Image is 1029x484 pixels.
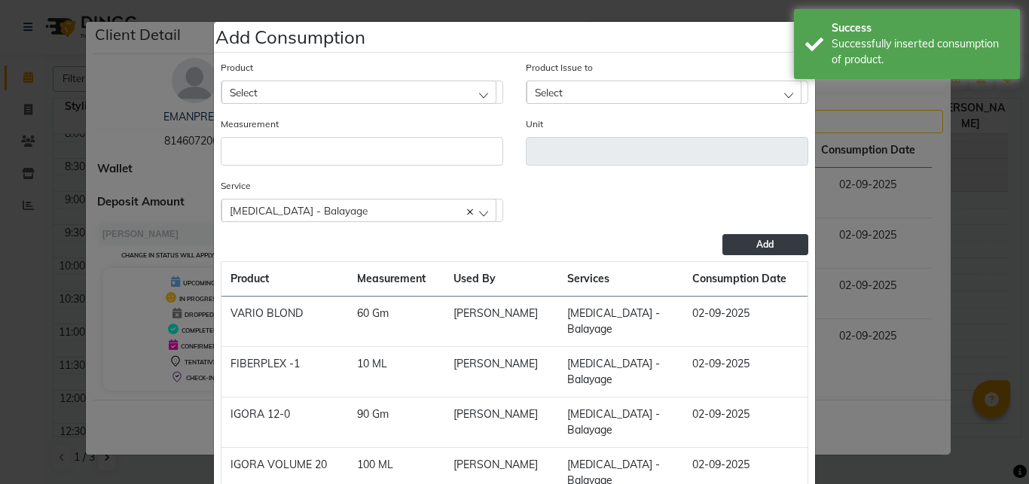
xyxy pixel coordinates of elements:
span: Select [535,86,563,99]
button: Add [722,234,808,255]
td: [MEDICAL_DATA] - Balayage [558,297,683,347]
td: [PERSON_NAME] [444,347,558,397]
td: 02-09-2025 [683,297,808,347]
span: Add [756,239,774,250]
td: 02-09-2025 [683,347,808,397]
td: IGORA 12-0 [221,397,348,448]
span: Select [230,86,258,99]
label: Product Issue to [526,61,593,75]
th: Services [558,262,683,297]
label: Product [221,61,253,75]
span: [MEDICAL_DATA] - Balayage [230,204,368,217]
td: [MEDICAL_DATA] - Balayage [558,397,683,448]
th: Measurement [348,262,444,297]
td: 90 Gm [348,397,444,448]
td: [MEDICAL_DATA] - Balayage [558,347,683,397]
td: VARIO BLOND [221,297,348,347]
th: Product [221,262,348,297]
td: FIBERPLEX -1 [221,347,348,397]
div: Successfully inserted consumption of product. [832,36,1009,68]
td: 02-09-2025 [683,397,808,448]
td: 10 ML [348,347,444,397]
label: Measurement [221,117,279,131]
td: [PERSON_NAME] [444,397,558,448]
div: Success [832,20,1009,36]
th: Used By [444,262,558,297]
h4: Add Consumption [215,23,365,50]
td: [PERSON_NAME] [444,297,558,347]
label: Service [221,179,251,193]
button: Close [791,11,826,53]
th: Consumption Date [683,262,808,297]
label: Unit [526,117,543,131]
td: 60 Gm [348,297,444,347]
